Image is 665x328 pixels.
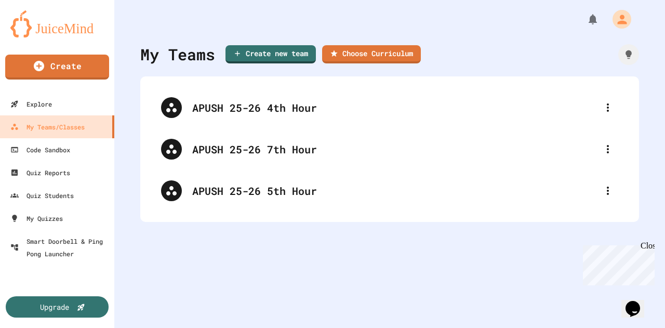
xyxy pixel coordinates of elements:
[10,166,70,179] div: Quiz Reports
[10,212,63,225] div: My Quizzes
[10,10,104,37] img: logo-orange.svg
[4,4,72,66] div: Chat with us now!Close
[621,286,655,318] iframe: chat widget
[567,10,602,28] div: My Notifications
[10,98,52,110] div: Explore
[10,121,85,133] div: My Teams/Classes
[140,43,215,66] div: My Teams
[192,183,597,199] div: APUSH 25-26 5th Hour
[151,87,629,128] div: APUSH 25-26 4th Hour
[151,170,629,212] div: APUSH 25-26 5th Hour
[192,141,597,157] div: APUSH 25-26 7th Hour
[618,44,639,65] div: How it works
[10,143,70,156] div: Code Sandbox
[10,235,110,260] div: Smart Doorbell & Ping Pong Launcher
[602,7,634,31] div: My Account
[579,241,655,285] iframe: chat widget
[151,128,629,170] div: APUSH 25-26 7th Hour
[322,45,421,63] a: Choose Curriculum
[5,55,109,80] a: Create
[10,189,74,202] div: Quiz Students
[192,100,597,115] div: APUSH 25-26 4th Hour
[40,301,69,312] div: Upgrade
[225,45,316,63] a: Create new team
